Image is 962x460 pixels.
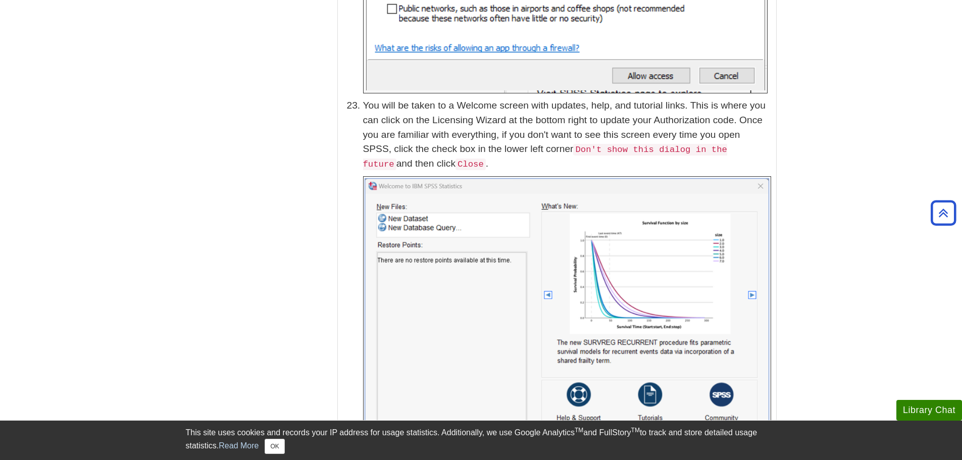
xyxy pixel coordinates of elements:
[219,441,259,450] a: Read More
[631,427,640,434] sup: TM
[455,159,486,170] code: Close
[186,427,777,454] div: This site uses cookies and records your IP address for usage statistics. Additionally, we use Goo...
[363,98,771,171] p: You will be taken to a Welcome screen with updates, help, and tutorial links. This is where you c...
[575,427,583,434] sup: TM
[896,400,962,421] button: Library Chat
[927,206,959,220] a: Back to Top
[265,439,284,454] button: Close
